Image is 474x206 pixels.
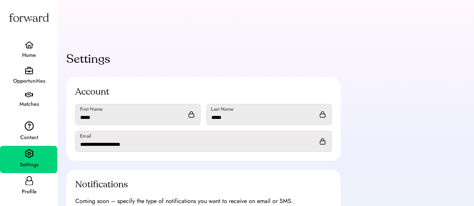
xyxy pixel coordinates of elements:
[25,149,34,159] img: settings.svg
[25,41,34,49] img: home.svg
[188,111,194,118] img: lock.svg
[1,187,57,196] div: Profile
[75,197,293,206] div: Coming soon – specify the type of notifications you want to receive on email or SMS.
[1,77,57,86] div: Opportunities
[25,67,33,74] img: briefcase.svg
[75,86,109,98] div: Account
[25,92,33,98] img: handshake.svg
[320,138,326,145] img: lock.svg
[66,50,110,68] div: Settings
[1,160,57,169] div: Settings
[75,179,128,191] div: Notifications
[320,111,326,118] img: lock.svg
[1,100,57,109] div: Matches
[7,6,50,29] img: Forward logo
[1,51,57,60] div: Home
[1,133,57,142] div: Contact
[25,121,34,131] img: contact.svg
